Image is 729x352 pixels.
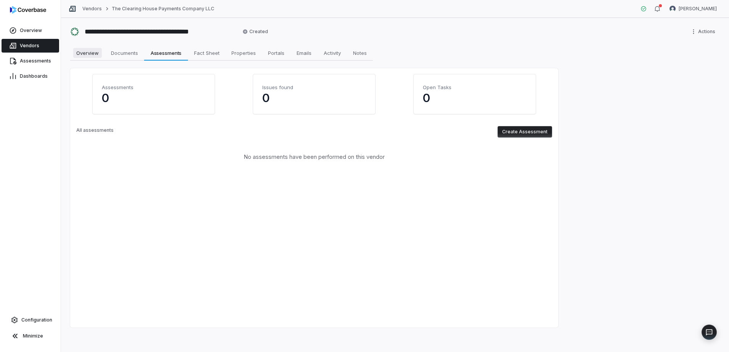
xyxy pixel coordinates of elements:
button: More actions [688,26,720,37]
span: Overview [20,27,42,34]
p: 0 [423,91,527,105]
button: Minimize [3,328,58,344]
span: Properties [228,48,259,58]
span: Activity [321,48,344,58]
img: logo-D7KZi-bG.svg [10,6,46,14]
p: 0 [102,91,206,105]
h4: Assessments [102,83,206,91]
button: Robert Latcham avatar[PERSON_NAME] [665,3,721,14]
span: Assessments [148,48,185,58]
span: Minimize [23,333,43,339]
a: Dashboards [2,69,59,83]
span: Documents [108,48,141,58]
span: Vendors [20,43,39,49]
span: Portals [265,48,287,58]
span: Dashboards [20,73,48,79]
span: Overview [73,48,102,58]
a: Vendors [2,39,59,53]
a: Assessments [2,54,59,68]
span: Created [242,29,268,35]
a: Overview [2,24,59,37]
span: Fact Sheet [191,48,223,58]
span: Configuration [21,317,52,323]
h4: Open Tasks [423,83,527,91]
span: [PERSON_NAME] [679,6,717,12]
span: Emails [294,48,315,58]
a: The Clearing House Payments Company LLC [112,6,214,12]
span: Assessments [20,58,51,64]
button: Create Assessment [498,126,552,138]
h4: Issues found [262,83,366,91]
span: No assessments have been performed on this vendor [244,141,385,161]
p: 0 [262,91,366,105]
p: All assessments [76,127,114,136]
a: Vendors [82,6,102,12]
img: Robert Latcham avatar [670,6,676,12]
span: Notes [350,48,370,58]
a: Configuration [3,313,58,327]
